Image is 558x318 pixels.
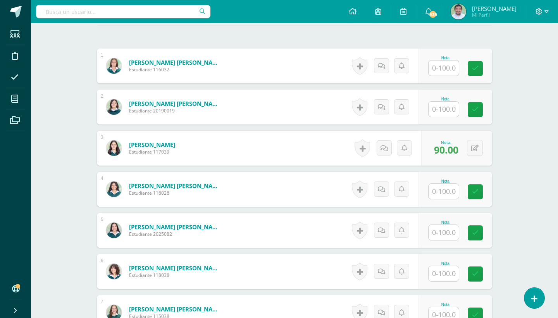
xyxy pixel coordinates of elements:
[129,59,222,66] a: [PERSON_NAME] [PERSON_NAME]
[106,181,122,197] img: 8180ac361388312b343788a0119ba5c5.png
[129,190,222,196] span: Estudiante 116026
[106,264,122,279] img: 80f585964728c635ab9a4e77be45b835.png
[428,97,462,101] div: Nota
[129,182,222,190] a: [PERSON_NAME] [PERSON_NAME]
[129,272,222,278] span: Estudiante 118038
[472,5,517,12] span: [PERSON_NAME]
[434,143,458,156] span: 90.00
[429,225,459,240] input: 0-100.0
[472,12,517,18] span: Mi Perfil
[434,140,458,145] div: Nota:
[129,149,175,155] span: Estudiante 117039
[451,4,466,19] img: 8512c19bb1a7e343054284e08b85158d.png
[36,5,210,18] input: Busca un usuario...
[129,305,222,313] a: [PERSON_NAME] [PERSON_NAME]
[129,223,222,231] a: [PERSON_NAME] [PERSON_NAME]
[428,261,462,266] div: Nota
[129,107,222,114] span: Estudiante 20190019
[129,264,222,272] a: [PERSON_NAME] [PERSON_NAME]
[129,66,222,73] span: Estudiante 116032
[428,220,462,225] div: Nota
[429,184,459,199] input: 0-100.0
[129,231,222,237] span: Estudiante 2025082
[429,102,459,117] input: 0-100.0
[129,141,175,149] a: [PERSON_NAME]
[429,266,459,281] input: 0-100.0
[106,140,122,156] img: 0a3f25b49a9776cecd87441d95acd7a8.png
[428,302,462,307] div: Nota
[429,10,437,19] span: 838
[129,100,222,107] a: [PERSON_NAME] [PERSON_NAME]
[106,223,122,238] img: 6a7ccea9b68b4cca1e8e7f9f516ffc0c.png
[106,99,122,115] img: 3fe22d74385d4329d6ccfe46ef990956.png
[106,58,122,74] img: a174890b7ecba632c8cfe2afa702335b.png
[428,56,462,60] div: Nota
[429,60,459,76] input: 0-100.0
[428,179,462,183] div: Nota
